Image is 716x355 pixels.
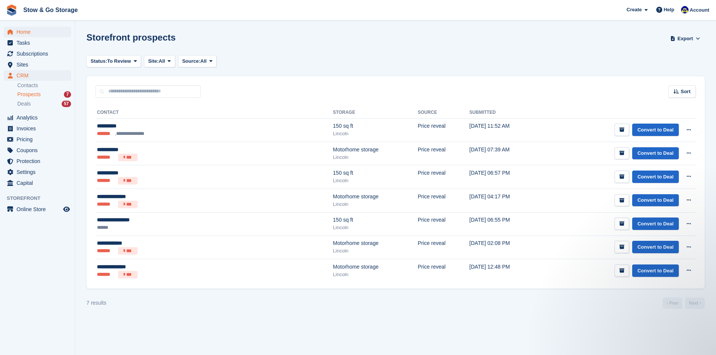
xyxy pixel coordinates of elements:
button: Site: All [144,55,175,68]
span: Analytics [17,112,62,123]
td: [DATE] 06:57 PM [469,165,545,189]
a: Convert to Deal [632,264,679,277]
td: Price reveal [418,259,469,282]
span: Site: [148,57,159,65]
a: menu [4,123,71,134]
a: Contacts [17,82,71,89]
td: [DATE] 06:55 PM [469,212,545,236]
span: Coupons [17,145,62,156]
span: Storefront [7,195,75,202]
div: Lincoln [333,247,418,255]
span: Pricing [17,134,62,145]
th: Contact [95,107,333,119]
span: Prospects [17,91,41,98]
a: menu [4,48,71,59]
span: Export [678,35,693,42]
a: menu [4,156,71,166]
a: menu [4,112,71,123]
a: Preview store [62,205,71,214]
span: CRM [17,70,62,81]
td: Price reveal [418,189,469,212]
span: All [159,57,165,65]
span: To Review [107,57,131,65]
span: Online Store [17,204,62,215]
div: 150 sq ft [333,216,418,224]
a: menu [4,204,71,215]
div: 7 [64,91,71,98]
th: Submitted [469,107,545,119]
div: 7 results [86,299,106,307]
span: Sort [681,88,690,95]
td: Price reveal [418,236,469,259]
span: Home [17,27,62,37]
th: Storage [333,107,418,119]
div: Lincoln [333,224,418,231]
img: stora-icon-8386f47178a22dfd0bd8f6a31ec36ba5ce8667c1dd55bd0f319d3a0aa187defe.svg [6,5,17,16]
nav: Page [661,298,706,309]
a: Convert to Deal [632,171,679,183]
span: Tasks [17,38,62,48]
span: Invoices [17,123,62,134]
a: Stow & Go Storage [20,4,81,16]
a: Next [685,298,705,309]
a: Convert to Deal [632,194,679,207]
span: Status: [91,57,107,65]
td: [DATE] 07:39 AM [469,142,545,165]
div: Lincoln [333,271,418,278]
a: Prospects 7 [17,91,71,98]
td: [DATE] 02:08 PM [469,236,545,259]
a: Convert to Deal [632,218,679,230]
button: Status: To Review [86,55,141,68]
th: Source [418,107,469,119]
button: Source: All [178,55,217,68]
div: Motorhome storage [333,146,418,154]
div: 150 sq ft [333,169,418,177]
td: Price reveal [418,142,469,165]
span: Help [664,6,674,14]
a: menu [4,70,71,81]
div: Lincoln [333,130,418,137]
td: Price reveal [418,212,469,236]
span: Source: [182,57,200,65]
span: Deals [17,100,31,107]
a: Convert to Deal [632,147,679,160]
a: menu [4,178,71,188]
span: Subscriptions [17,48,62,59]
img: Rob Good-Stephenson [681,6,689,14]
div: Motorhome storage [333,263,418,271]
h1: Storefront prospects [86,32,176,42]
span: Sites [17,59,62,70]
button: Export [669,32,702,45]
span: Capital [17,178,62,188]
td: Price reveal [418,118,469,142]
a: menu [4,167,71,177]
a: menu [4,145,71,156]
div: Lincoln [333,154,418,161]
div: Motorhome storage [333,239,418,247]
a: Convert to Deal [632,124,679,136]
a: menu [4,38,71,48]
a: Deals 57 [17,100,71,108]
div: 150 sq ft [333,122,418,130]
span: Account [690,6,709,14]
div: 57 [62,101,71,107]
a: menu [4,134,71,145]
td: [DATE] 11:52 AM [469,118,545,142]
div: Lincoln [333,177,418,184]
a: Convert to Deal [632,241,679,253]
div: Motorhome storage [333,193,418,201]
span: All [200,57,207,65]
a: Previous [663,298,682,309]
span: Settings [17,167,62,177]
td: [DATE] 12:48 PM [469,259,545,282]
a: menu [4,27,71,37]
td: [DATE] 04:17 PM [469,189,545,212]
td: Price reveal [418,165,469,189]
span: Create [627,6,642,14]
a: menu [4,59,71,70]
span: Protection [17,156,62,166]
div: Lincoln [333,201,418,208]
